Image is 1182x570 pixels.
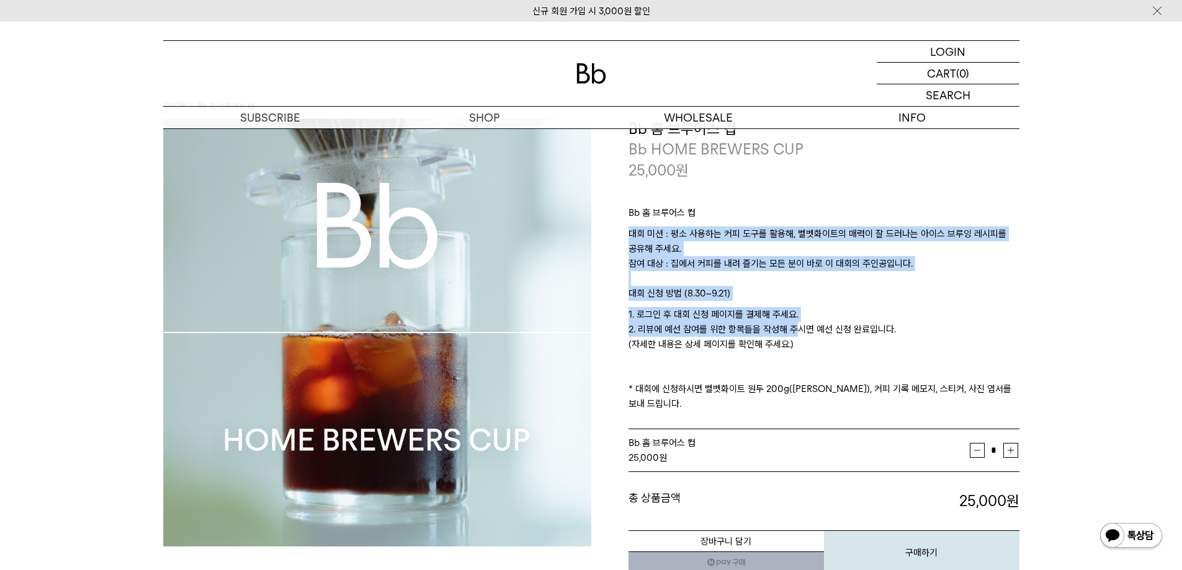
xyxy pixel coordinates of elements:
[591,107,805,128] p: WHOLESALE
[629,226,1019,286] p: 대회 미션 : 평소 사용하는 커피 도구를 활용해, 벨벳화이트의 매력이 잘 드러나는 아이스 브루잉 레시피를 공유해 주세요. 참여 대상 : 집에서 커피를 내려 즐기는 모든 분이 ...
[1099,522,1163,551] img: 카카오톡 채널 1:1 채팅 버튼
[629,530,824,552] button: 장바구니 담기
[377,107,591,128] a: SHOP
[629,139,1019,160] p: Bb HOME BREWERS CUP
[1006,492,1019,510] b: 원
[930,41,965,62] p: LOGIN
[629,160,689,181] p: 25,000
[676,161,689,179] span: 원
[927,63,956,84] p: CART
[629,452,659,463] strong: 25,000
[629,450,970,465] div: 원
[629,286,1019,307] p: 대회 신청 방법 (8.30~9.21)
[805,107,1019,128] p: INFO
[629,307,1019,411] p: 1. 로그인 후 대회 신청 페이지를 결제해 주세요. 2. 리뷰에 예선 참여를 위한 항목들을 작성해 주시면 예선 신청 완료입니다. (자세한 내용은 상세 페이지를 확인해 주세요....
[926,84,970,106] p: SEARCH
[877,41,1019,63] a: LOGIN
[532,6,650,17] a: 신규 회원 가입 시 3,000원 할인
[629,437,696,448] span: Bb 홈 브루어스 컵
[959,492,1019,510] strong: 25,000
[956,63,969,84] p: (0)
[1003,443,1018,458] button: 증가
[163,107,377,128] a: SUBSCRIBE
[970,443,985,458] button: 감소
[576,63,606,84] img: 로고
[877,63,1019,84] a: CART (0)
[629,491,824,512] dt: 총 상품금액
[629,205,1019,226] p: Bb 홈 브루어스 컵
[163,118,591,546] img: Bb 홈 브루어스 컵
